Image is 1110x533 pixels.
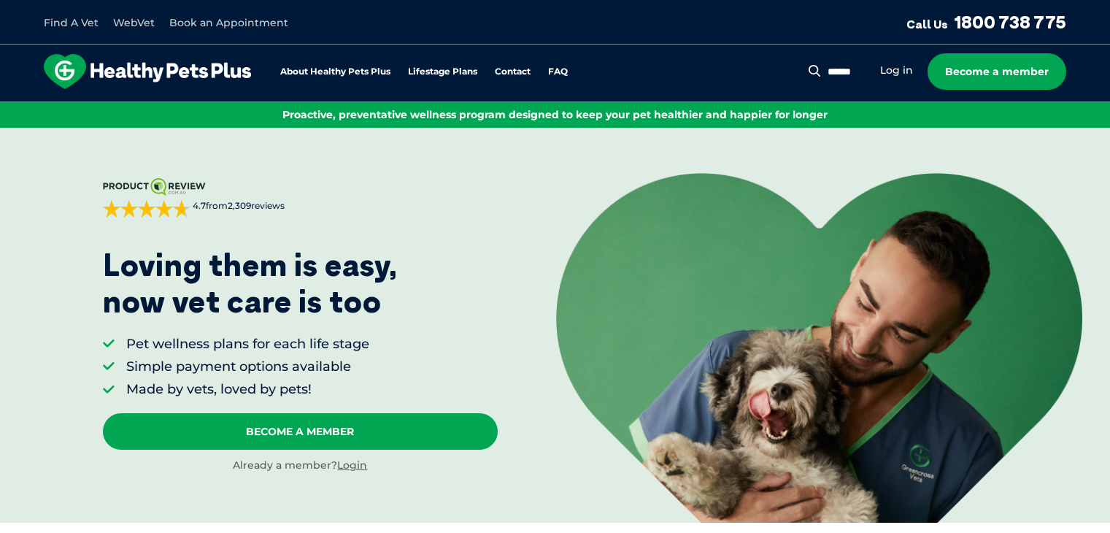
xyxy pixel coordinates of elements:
a: Contact [495,67,531,77]
a: Login [337,459,367,472]
span: 2,309 reviews [228,200,285,211]
strong: 4.7 [193,200,206,211]
a: Book an Appointment [169,16,288,29]
a: Lifestage Plans [408,67,477,77]
img: <p>Loving them is easy, <br /> now vet care is too</p> [556,173,1082,524]
a: 4.7from2,309reviews [103,178,498,218]
span: from [190,200,285,212]
p: Loving them is easy, now vet care is too [103,247,398,321]
a: Find A Vet [44,16,99,29]
span: Call Us [906,17,948,31]
img: hpp-logo [44,54,251,89]
a: Become a member [928,53,1066,90]
button: Search [806,64,824,78]
a: FAQ [548,67,568,77]
div: Already a member? [103,459,498,473]
div: 4.7 out of 5 stars [103,200,190,218]
a: WebVet [113,16,155,29]
a: Call Us1800 738 775 [906,11,1066,33]
a: Log in [880,64,913,77]
li: Simple payment options available [126,358,369,376]
li: Pet wellness plans for each life stage [126,335,369,353]
span: Proactive, preventative wellness program designed to keep your pet healthier and happier for longer [282,108,828,121]
a: Become A Member [103,413,498,450]
a: About Healthy Pets Plus [280,67,390,77]
li: Made by vets, loved by pets! [126,380,369,399]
